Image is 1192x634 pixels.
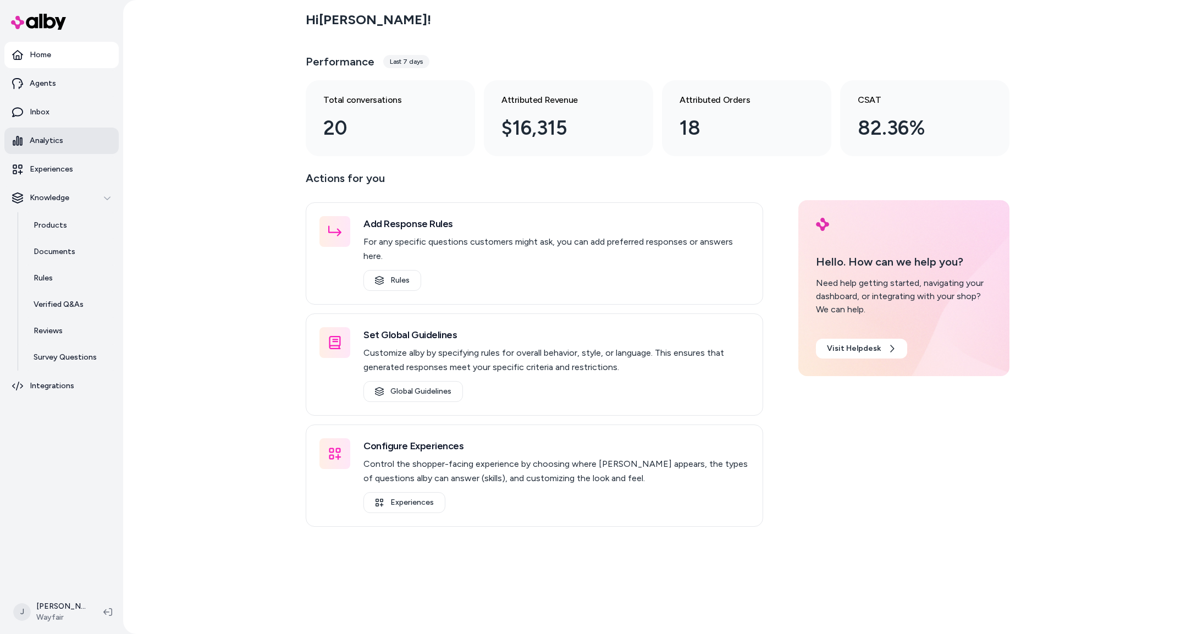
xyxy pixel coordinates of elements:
[363,492,445,513] a: Experiences
[4,128,119,154] a: Analytics
[34,326,63,337] p: Reviews
[816,218,829,231] img: alby Logo
[816,253,992,270] p: Hello. How can we help you?
[4,70,119,97] a: Agents
[23,344,119,371] a: Survey Questions
[4,373,119,399] a: Integrations
[23,318,119,344] a: Reviews
[306,54,374,69] h3: Performance
[34,220,67,231] p: Products
[306,169,763,196] p: Actions for you
[840,80,1009,156] a: CSAT 82.36%
[363,438,749,454] h3: Configure Experiences
[680,93,796,107] h3: Attributed Orders
[4,185,119,211] button: Knowledge
[363,235,749,263] p: For any specific questions customers might ask, you can add preferred responses or answers here.
[23,212,119,239] a: Products
[34,246,75,257] p: Documents
[662,80,831,156] a: Attributed Orders 18
[4,42,119,68] a: Home
[858,93,974,107] h3: CSAT
[363,346,749,374] p: Customize alby by specifying rules for overall behavior, style, or language. This ensures that ge...
[13,603,31,621] span: J
[501,113,618,143] div: $16,315
[363,381,463,402] a: Global Guidelines
[816,339,907,359] a: Visit Helpdesk
[30,78,56,89] p: Agents
[816,277,992,316] div: Need help getting started, navigating your dashboard, or integrating with your shop? We can help.
[34,273,53,284] p: Rules
[363,327,749,343] h3: Set Global Guidelines
[363,457,749,486] p: Control the shopper-facing experience by choosing where [PERSON_NAME] appears, the types of quest...
[30,381,74,392] p: Integrations
[7,594,95,630] button: J[PERSON_NAME]Wayfair
[34,352,97,363] p: Survey Questions
[858,113,974,143] div: 82.36%
[306,12,431,28] h2: Hi [PERSON_NAME] !
[36,601,86,612] p: [PERSON_NAME]
[306,80,475,156] a: Total conversations 20
[363,216,749,231] h3: Add Response Rules
[4,156,119,183] a: Experiences
[30,164,73,175] p: Experiences
[323,113,440,143] div: 20
[484,80,653,156] a: Attributed Revenue $16,315
[501,93,618,107] h3: Attributed Revenue
[363,270,421,291] a: Rules
[30,135,63,146] p: Analytics
[30,49,51,60] p: Home
[23,265,119,291] a: Rules
[680,113,796,143] div: 18
[30,107,49,118] p: Inbox
[11,14,66,30] img: alby Logo
[323,93,440,107] h3: Total conversations
[383,55,429,68] div: Last 7 days
[30,192,69,203] p: Knowledge
[23,239,119,265] a: Documents
[4,99,119,125] a: Inbox
[23,291,119,318] a: Verified Q&As
[36,612,86,623] span: Wayfair
[34,299,84,310] p: Verified Q&As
